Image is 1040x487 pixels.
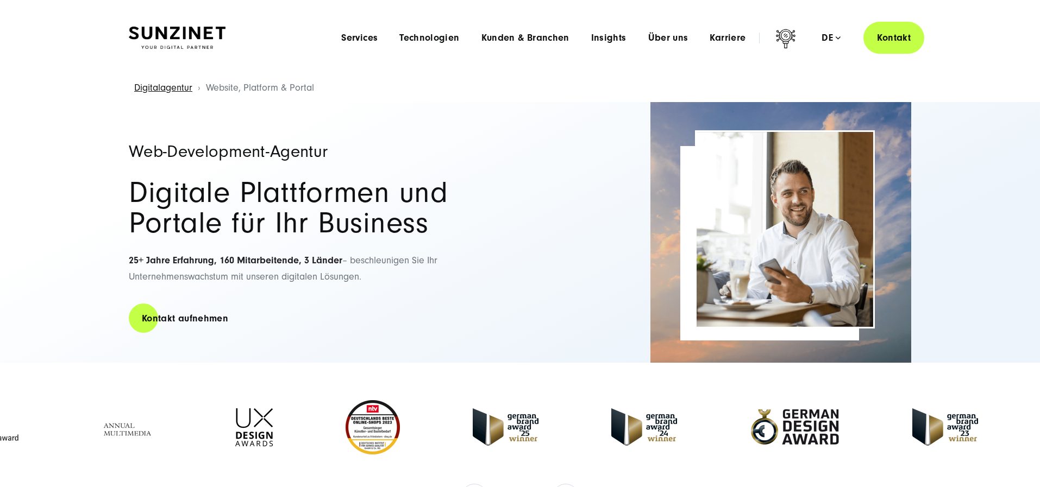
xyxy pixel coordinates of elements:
span: Website, Platform & Portal [206,82,314,93]
h2: Digitale Plattformen und Portale für Ihr Business [129,178,509,238]
img: German-Design-Award - fullservice digital agentur SUNZINET [750,408,839,446]
img: German Brand Award winner 2025 - Full Service Digital Agentur SUNZINET [473,408,538,446]
a: Digitalagentur [134,82,192,93]
img: German-Brand-Award - fullservice digital agentur SUNZINET [611,408,677,446]
img: Deutschlands beste Online Shops 2023 - boesner - Kunde - SUNZINET [346,400,400,454]
img: Full Service Digitalagentur - Annual Multimedia Awards [96,408,162,446]
a: Kontakt aufnehmen [129,303,241,334]
img: Full-Service Digitalagentur SUNZINET - Business Applications Web & Cloud_2 [650,102,911,363]
strong: 25+ Jahre Erfahrung, 160 Mitarbeitende, 3 Länder [129,255,342,266]
a: Über uns [648,33,688,43]
img: German Brand Award 2023 Winner - fullservice digital agentur SUNZINET [912,408,978,446]
a: Insights [591,33,626,43]
img: SUNZINET Full Service Digital Agentur [129,27,225,49]
a: Services [341,33,378,43]
a: Technologien [399,33,459,43]
a: Kunden & Branchen [481,33,569,43]
h1: Web-Development-Agentur [129,143,509,160]
div: de [822,33,841,43]
a: Karriere [710,33,745,43]
img: Full-Service Digitalagentur SUNZINET - E-Commerce Beratung [697,132,873,327]
a: Kontakt [863,22,924,54]
span: – beschleunigen Sie Ihr Unternehmenswachstum mit unseren digitalen Lösungen. [129,255,437,283]
img: UX-Design-Awards - fullservice digital agentur SUNZINET [235,408,273,446]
